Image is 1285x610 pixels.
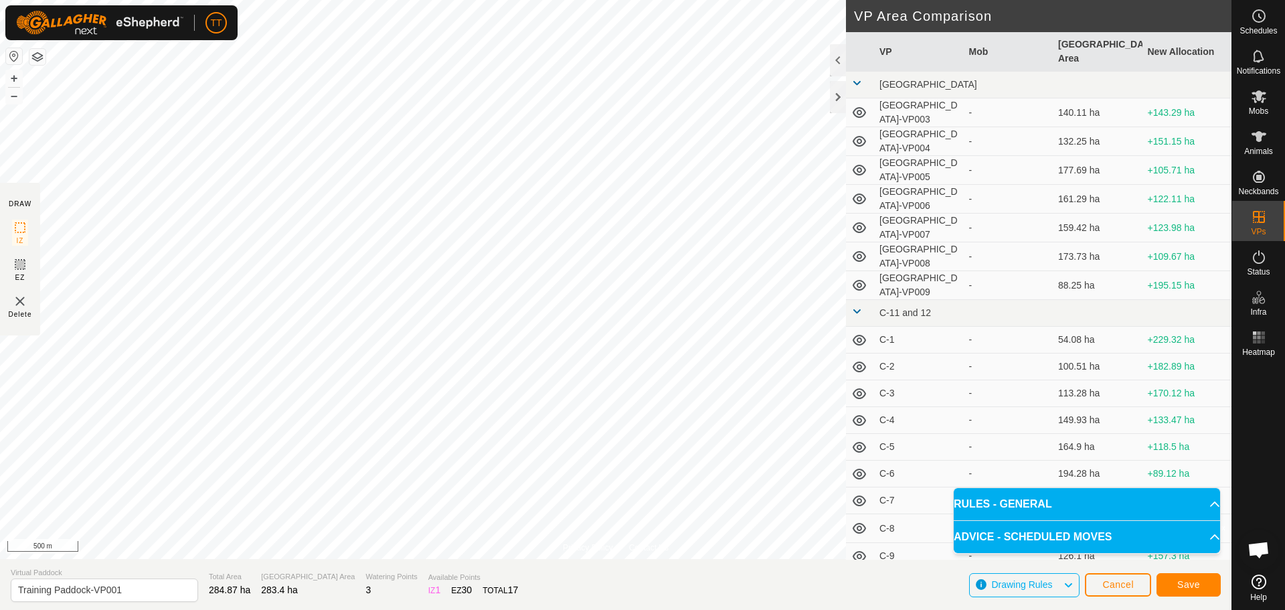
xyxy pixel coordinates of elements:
span: 284.87 ha [209,585,250,595]
td: [GEOGRAPHIC_DATA]-VP007 [874,214,964,242]
th: Mob [964,32,1053,72]
span: Delete [9,309,32,319]
td: C-4 [874,407,964,434]
span: Schedules [1239,27,1277,35]
td: 159.42 ha [1053,214,1142,242]
span: RULES - GENERAL [954,496,1052,512]
span: Cancel [1102,579,1134,590]
td: C-5 [874,434,964,461]
td: 100.51 ha [1053,354,1142,380]
td: C-7 [874,487,964,514]
span: Help [1250,593,1267,601]
td: +89.12 ha [1142,461,1232,487]
td: +143.29 ha [1142,98,1232,127]
span: Heatmap [1242,348,1275,356]
td: [GEOGRAPHIC_DATA]-VP004 [874,127,964,156]
img: Gallagher Logo [16,11,183,35]
span: 283.4 ha [261,585,298,595]
td: 113.28 ha [1053,380,1142,407]
th: VP [874,32,964,72]
span: Animals [1244,147,1273,155]
td: +109.67 ha [1142,242,1232,271]
button: Map Layers [29,49,46,65]
span: C-11 and 12 [879,307,931,318]
a: Contact Us [629,542,669,554]
td: +229.32 ha [1142,327,1232,354]
button: Reset Map [6,48,22,64]
td: 126.1 ha [1053,543,1142,570]
div: DRAW [9,199,31,209]
span: EZ [15,273,25,283]
td: C-6 [874,461,964,487]
span: Notifications [1237,67,1280,75]
span: Drawing Rules [991,579,1052,590]
a: Privacy Policy [563,542,613,554]
td: 164.9 ha [1053,434,1142,461]
span: Available Points [428,572,519,583]
div: - [969,221,1048,235]
span: ADVICE - SCHEDULED MOVES [954,529,1112,545]
div: - [969,467,1048,481]
span: Save [1177,579,1200,590]
span: [GEOGRAPHIC_DATA] [879,79,977,90]
td: [GEOGRAPHIC_DATA]-VP009 [874,271,964,300]
td: 173.73 ha [1053,242,1142,271]
td: 177.69 ha [1053,156,1142,185]
td: C-9 [874,543,964,570]
span: Virtual Paddock [11,567,198,579]
td: +105.71 ha [1142,156,1232,185]
button: – [6,88,22,104]
div: - [969,106,1048,120]
div: - [969,440,1048,454]
span: Status [1247,268,1270,276]
span: 17 [508,585,519,595]
div: - [969,163,1048,177]
td: 54.08 ha [1053,327,1142,354]
div: Open chat [1239,530,1279,570]
div: - [969,360,1048,374]
h2: VP Area Comparison [854,8,1231,24]
div: - [969,549,1048,563]
td: +170.12 ha [1142,380,1232,407]
img: VP [12,293,28,309]
td: +195.15 ha [1142,271,1232,300]
td: C-1 [874,327,964,354]
th: [GEOGRAPHIC_DATA] Area [1053,32,1142,72]
td: +182.89 ha [1142,354,1232,380]
p-accordion-header: RULES - GENERAL [954,488,1220,520]
td: C-8 [874,514,964,543]
div: TOTAL [483,583,518,597]
p-accordion-header: ADVICE - SCHEDULED MOVES [954,521,1220,553]
div: - [969,250,1048,264]
button: + [6,70,22,86]
td: 132.25 ha [1053,127,1142,156]
td: +133.47 ha [1142,407,1232,434]
span: 30 [462,585,473,595]
div: - [969,279,1048,293]
span: TT [210,16,222,30]
button: Save [1156,573,1221,597]
td: [GEOGRAPHIC_DATA]-VP006 [874,185,964,214]
a: Help [1232,569,1285,607]
td: [GEOGRAPHIC_DATA]-VP005 [874,156,964,185]
td: 194.28 ha [1053,461,1142,487]
div: EZ [451,583,472,597]
span: Watering Points [365,571,417,583]
td: C-2 [874,354,964,380]
span: [GEOGRAPHIC_DATA] Area [261,571,355,583]
div: - [969,386,1048,400]
td: [GEOGRAPHIC_DATA]-VP008 [874,242,964,271]
span: Infra [1250,308,1266,316]
td: 140.11 ha [1053,98,1142,127]
span: Total Area [209,571,250,583]
td: +118.5 ha [1142,434,1232,461]
td: C-3 [874,380,964,407]
div: - [969,135,1048,149]
td: +123.98 ha [1142,214,1232,242]
span: 1 [435,585,440,595]
td: 161.29 ha [1053,185,1142,214]
button: Cancel [1085,573,1151,597]
span: 3 [365,585,371,595]
td: +122.11 ha [1142,185,1232,214]
div: IZ [428,583,440,597]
